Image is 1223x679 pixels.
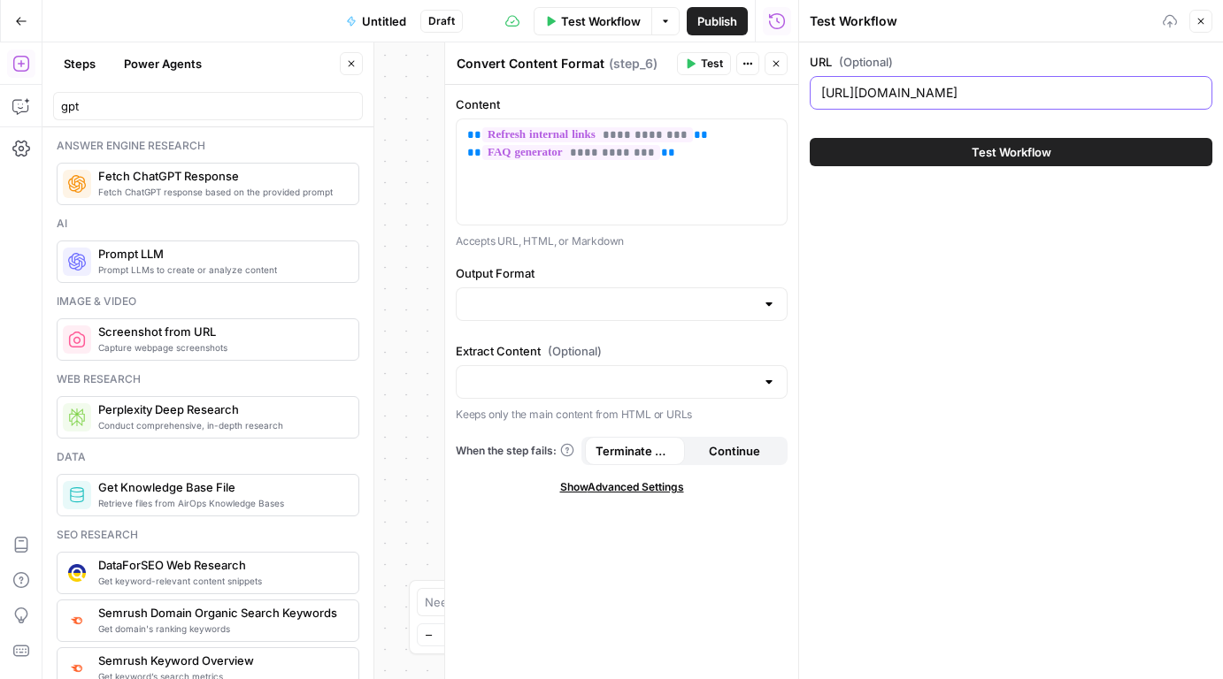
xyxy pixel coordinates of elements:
[98,245,344,263] span: Prompt LLM
[113,50,212,78] button: Power Agents
[456,443,574,459] a: When the step fails:
[98,263,344,277] span: Prompt LLMs to create or analyze content
[560,479,684,495] span: Show Advanced Settings
[561,12,641,30] span: Test Workflow
[548,342,602,360] span: (Optional)
[534,7,651,35] button: Test Workflow
[53,50,106,78] button: Steps
[456,264,788,282] label: Output Format
[98,478,344,496] span: Get Knowledge Base File
[98,401,344,418] span: Perplexity Deep Research
[456,95,788,113] label: Content
[701,56,723,72] span: Test
[57,216,359,232] div: Ai
[810,53,1212,71] label: URL
[685,437,785,465] button: Continue
[68,613,86,628] img: p4kt2d9mz0di8532fmfgvfq6uqa0
[98,418,344,432] span: Conduct comprehensive, in-depth research
[457,55,604,72] textarea: Convert Content Format
[98,167,344,185] span: Fetch ChatGPT Response
[98,340,344,355] span: Capture webpage screenshots
[57,527,359,543] div: Seo research
[687,7,748,35] button: Publish
[697,12,737,30] span: Publish
[98,652,344,669] span: Semrush Keyword Overview
[68,660,86,675] img: v3j4otw2j2lxnxfkcl44e66h4fup
[972,143,1051,161] span: Test Workflow
[57,371,359,387] div: Web research
[428,13,455,29] span: Draft
[98,185,344,199] span: Fetch ChatGPT response based on the provided prompt
[810,138,1212,166] button: Test Workflow
[98,604,344,622] span: Semrush Domain Organic Search Keywords
[362,12,406,30] span: Untitled
[98,556,344,574] span: DataForSEO Web Research
[98,622,344,636] span: Get domain's ranking keywords
[456,233,788,250] p: Accepts URL, HTML, or Markdown
[335,7,417,35] button: Untitled
[61,97,355,115] input: Search steps
[98,574,344,588] span: Get keyword-relevant content snippets
[609,55,658,72] span: ( step_6 )
[57,294,359,309] div: Image & video
[839,53,893,71] span: (Optional)
[677,52,731,75] button: Test
[57,138,359,154] div: Answer engine research
[456,342,788,360] label: Extract Content
[98,323,344,340] span: Screenshot from URL
[57,449,359,465] div: Data
[98,496,344,510] span: Retrieve files from AirOps Knowledge Bases
[709,442,760,460] span: Continue
[68,564,86,582] img: 3hnddut9cmlpnoegpdll2wmnov83
[596,442,674,460] span: Terminate Workflow
[456,406,788,423] p: Keeps only the main content from HTML or URLs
